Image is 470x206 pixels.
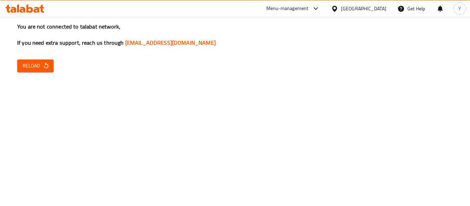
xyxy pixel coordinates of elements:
div: [GEOGRAPHIC_DATA] [341,5,386,12]
div: Menu-management [266,4,309,13]
span: Reload [23,62,48,70]
span: Y [458,5,461,12]
h3: You are not connected to talabat network, If you need extra support, reach us through [17,23,453,47]
button: Reload [17,59,54,72]
a: [EMAIL_ADDRESS][DOMAIN_NAME] [125,37,216,48]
